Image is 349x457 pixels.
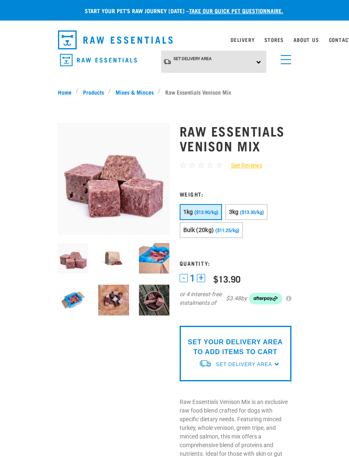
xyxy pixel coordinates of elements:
a: Stores [264,38,284,41]
div: or 4 interest-free instalments of by [180,290,291,307]
img: Raw Essentials Bulk 10kg Raw Dog Food Box [58,285,89,315]
div: $13.90 [213,274,240,284]
img: Raw Essentials Bulk 10kg Raw Dog Food Box Exterior Design [98,243,129,274]
a: Delivery [231,38,254,41]
span: ☆ [207,160,214,170]
img: van-moving.png [199,359,212,368]
img: THK Wallaby Fillet Chicken Neck TH [139,285,170,315]
span: ☆ [198,160,205,170]
nav: dropdown navigation [51,27,298,53]
img: 1113 RE Venison Mix 01 [58,123,170,235]
span: Bulk (20kg) [183,227,214,233]
a: About Us [294,38,319,41]
img: Raw Essentials Logo [60,54,137,67]
img: van-moving.png [163,58,171,65]
button: 1kg ($13.90/kg) [180,204,222,220]
button: Bulk (20kg) ($11.25/kg) [180,222,243,238]
span: ($11.25/kg) [215,228,239,233]
a: Mixes & Minces [111,88,158,96]
span: ($13.30/kg) [240,210,264,215]
h3: Quantity: [180,260,291,266]
img: Afterpay [249,293,282,304]
span: ☆ [189,160,196,170]
img: Raw Essentials Logo [58,30,173,49]
h1: Raw Essentials Venison Mix [180,123,291,153]
span: 1kg [183,209,193,215]
button: + [197,274,205,282]
img: 1113 RE Venison Mix 01 [58,243,89,274]
span: ☆ [180,160,187,170]
button: - [180,274,188,282]
a: take our quick pet questionnaire. [189,9,283,12]
span: Set Delivery Area [216,362,272,367]
a: Products [79,88,108,96]
img: Lamb Salmon Duck Possum Heart Mixes [98,285,129,315]
span: $3.48 [226,294,241,303]
a: See Reviews [223,161,262,170]
button: 3kg ($13.30/kg) [225,204,268,220]
nav: breadcrumbs [58,88,291,96]
span: 1 [190,274,195,283]
p: SET YOUR DELIVERY AREA TO ADD ITEMS TO CART [186,337,285,357]
a: menu [277,50,291,65]
span: 3kg [229,209,239,215]
h3: Weight: [180,191,291,197]
span: ☆ [216,160,223,170]
img: Raw Essentials 2024 July2597 [139,243,170,274]
span: ($13.90/kg) [194,210,218,215]
span: Set Delivery Area [173,56,212,61]
a: Home [58,88,76,96]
